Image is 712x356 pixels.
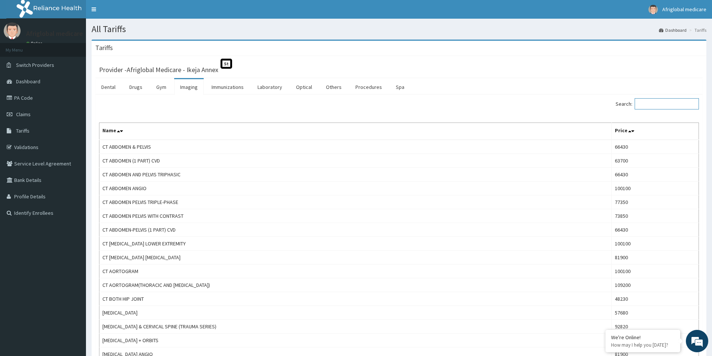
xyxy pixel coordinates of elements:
td: 63700 [612,154,699,168]
span: St [221,59,232,69]
td: CT BOTH HIP JOINT [99,292,612,306]
span: Claims [16,111,31,118]
td: [MEDICAL_DATA] + ORBITS [99,334,612,347]
img: User Image [648,5,658,14]
td: 81900 [612,251,699,264]
td: 100100 [612,237,699,251]
td: 77350 [612,195,699,209]
td: 73850 [612,209,699,223]
td: 100100 [612,182,699,195]
td: CT [MEDICAL_DATA] LOWER EXTREMITY [99,237,612,251]
td: 100100 [612,264,699,278]
label: Search: [616,98,699,109]
td: CT AORTOGRAM [99,264,612,278]
a: Dental [95,79,121,95]
td: 48230 [612,292,699,306]
th: Name [99,123,612,140]
td: 66430 [612,168,699,182]
input: Search: [635,98,699,109]
td: CT AORTOGRAM(THORACIC AND [MEDICAL_DATA]) [99,278,612,292]
a: Immunizations [206,79,250,95]
td: [MEDICAL_DATA] [99,306,612,320]
td: CT ABDOMEN & PELVIS [99,140,612,154]
td: CT ABDOMEN ANGIO [99,182,612,195]
td: CT ABDOMEN-PELVIS (1 PART) CVD [99,223,612,237]
td: [MEDICAL_DATA] & CERVICAL SPINE (TRAUMA SERIES) [99,320,612,334]
a: Others [320,79,348,95]
h3: Tariffs [95,44,113,51]
td: 66430 [612,140,699,154]
li: Tariffs [687,27,706,33]
a: Dashboard [659,27,687,33]
span: Afriglobal medicare [662,6,706,13]
h3: Provider - Afriglobal Medicare - Ikeja Annex [99,66,218,73]
td: CT ABDOMEN PELVIS TRIPLE-PHASE [99,195,612,209]
p: How may I help you today? [611,342,675,348]
a: Laboratory [252,79,288,95]
td: CT ABDOMEN (1 PART) CVD [99,154,612,168]
p: Afriglobal medicare [26,30,83,37]
span: Switch Providers [16,62,54,68]
h1: All Tariffs [92,24,706,34]
td: 66430 [612,223,699,237]
span: Dashboard [16,78,40,85]
td: CT ABDOMEN PELVIS WITH CONTRAST [99,209,612,223]
a: Drugs [123,79,148,95]
a: Gym [150,79,172,95]
a: Online [26,41,44,46]
a: Imaging [174,79,204,95]
div: We're Online! [611,334,675,341]
td: CT ABDOMEN AND PELVIS TRIPHASIC [99,168,612,182]
td: 92820 [612,320,699,334]
td: 109200 [612,278,699,292]
td: CT [MEDICAL_DATA] [MEDICAL_DATA] [99,251,612,264]
a: Spa [390,79,410,95]
td: 57680 [612,306,699,320]
th: Price [612,123,699,140]
span: Tariffs [16,127,30,134]
a: Procedures [349,79,388,95]
img: User Image [4,22,21,39]
a: Optical [290,79,318,95]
